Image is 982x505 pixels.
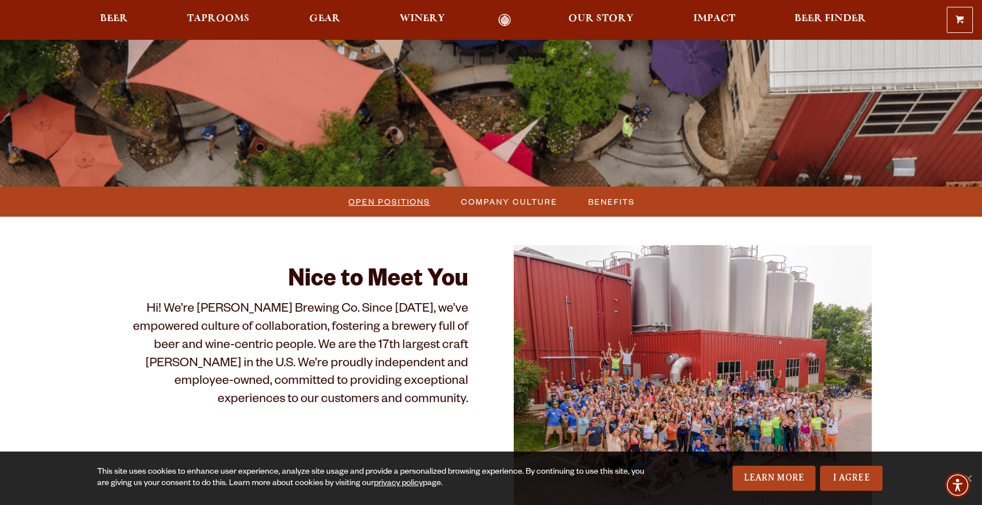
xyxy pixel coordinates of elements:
a: Beer Finder [787,14,873,27]
span: Beer [100,14,128,23]
h2: Nice to Meet You [110,268,468,295]
span: Benefits [588,193,635,210]
a: Beer [93,14,135,27]
span: Beer Finder [794,14,866,23]
span: Hi! We’re [PERSON_NAME] Brewing Co. Since [DATE], we’ve empowered culture of collaboration, foste... [133,303,468,408]
a: I Agree [820,466,883,491]
a: Gear [302,14,348,27]
span: Impact [693,14,735,23]
a: Learn More [733,466,816,491]
div: This site uses cookies to enhance user experience, analyze site usage and provide a personalized ... [97,467,652,490]
a: Winery [392,14,452,27]
span: Our Story [568,14,634,23]
a: Our Story [561,14,641,27]
span: Taprooms [187,14,249,23]
span: Open Positions [348,193,430,210]
a: privacy policy [374,479,423,489]
a: Benefits [581,193,640,210]
a: Company Culture [454,193,563,210]
span: Winery [400,14,445,23]
a: Open Positions [342,193,436,210]
div: Accessibility Menu [945,473,970,498]
span: Company Culture [461,193,557,210]
a: Odell Home [483,14,526,27]
a: Taprooms [180,14,257,27]
span: Gear [309,14,340,23]
a: Impact [686,14,743,27]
